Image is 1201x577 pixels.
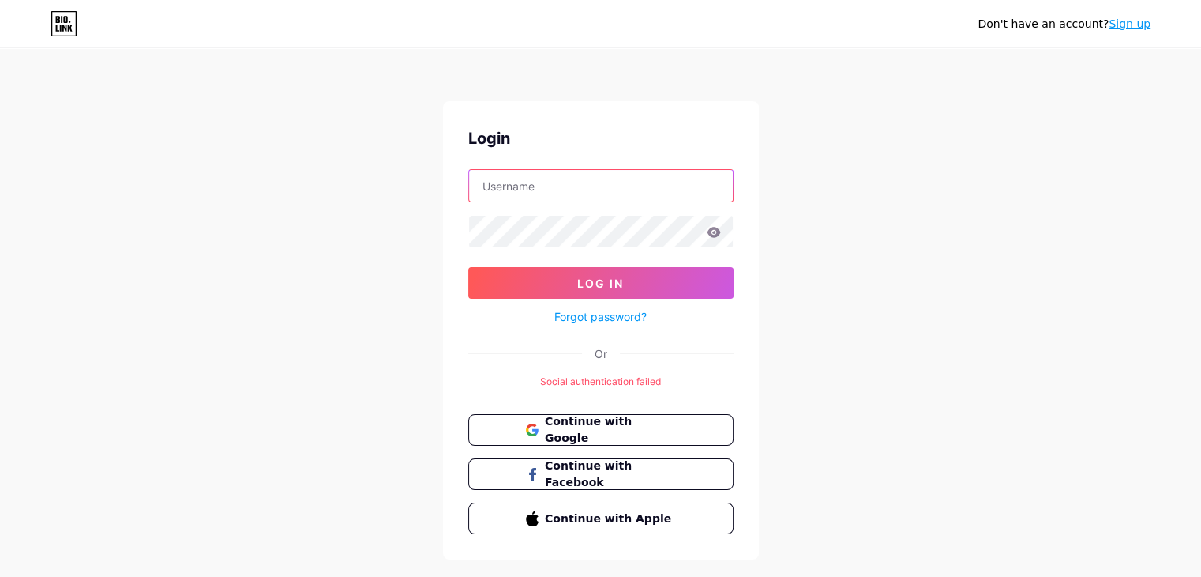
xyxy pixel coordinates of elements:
span: Continue with Facebook [545,458,675,491]
button: Continue with Google [468,414,734,446]
button: Log In [468,267,734,299]
div: Social authentication failed [468,375,734,389]
span: Log In [577,277,624,290]
input: Username [469,170,733,202]
span: Continue with Apple [545,511,675,527]
button: Continue with Apple [468,503,734,534]
div: Or [595,345,607,362]
a: Forgot password? [554,308,647,325]
span: Continue with Google [545,413,675,447]
a: Sign up [1109,17,1150,30]
div: Don't have an account? [978,16,1150,32]
div: Login [468,126,734,150]
button: Continue with Facebook [468,458,734,490]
